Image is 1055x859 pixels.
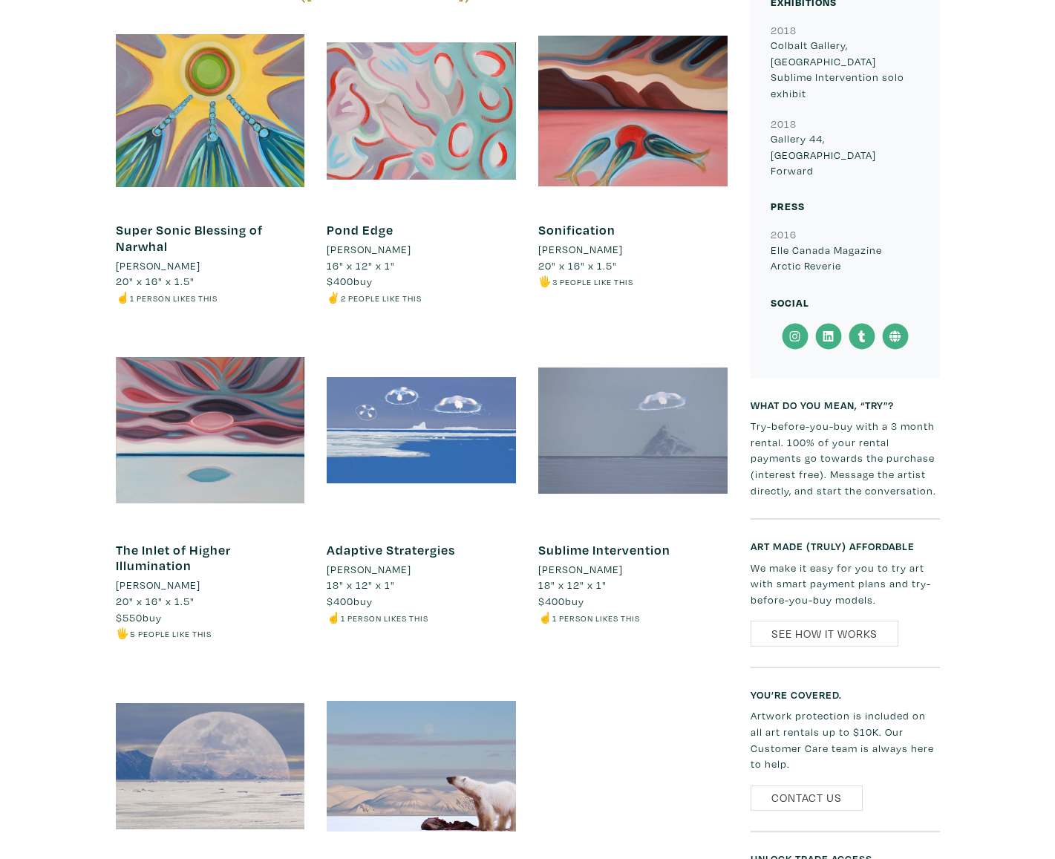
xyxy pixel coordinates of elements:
[327,258,395,272] span: 16" x 12" x 1"
[771,131,920,179] p: Gallery 44, [GEOGRAPHIC_DATA] Forward
[751,708,940,771] p: Artwork protection is included on all art rentals up to $10K. Our Customer Care team is always he...
[552,276,633,287] small: 3 people like this
[327,221,393,238] a: Pond Edge
[116,541,231,575] a: The Inlet of Higher Illumination
[771,227,797,241] small: 2016
[327,610,516,626] li: ☝️
[771,23,797,37] small: 2018
[116,594,195,608] span: 20" x 16" x 1.5"
[327,594,373,608] span: buy
[538,541,670,558] a: Sublime Intervention
[751,540,940,552] h6: Art made (truly) affordable
[116,258,305,274] a: [PERSON_NAME]
[751,560,940,608] p: We make it easy for you to try art with smart payment plans and try-before-you-buy models.
[771,242,920,274] p: Elle Canada Magazine Arctic Reverie
[341,293,422,304] small: 2 people like this
[116,610,143,624] span: $550
[751,688,940,701] h6: You’re covered.
[116,221,263,255] a: Super Sonic Blessing of Narwhal
[130,293,218,304] small: 1 person likes this
[538,594,584,608] span: buy
[538,221,615,238] a: Sonification
[538,561,623,578] li: [PERSON_NAME]
[116,577,305,593] a: [PERSON_NAME]
[341,613,428,624] small: 1 person likes this
[116,625,305,641] li: 🖐️
[538,594,565,608] span: $400
[771,295,809,310] small: Social
[751,621,898,647] a: See How It Works
[116,610,162,624] span: buy
[116,258,200,274] li: [PERSON_NAME]
[327,241,516,258] a: [PERSON_NAME]
[327,561,516,578] a: [PERSON_NAME]
[751,399,940,411] h6: What do you mean, “try”?
[327,594,353,608] span: $400
[771,37,920,101] p: Colbalt Gallery, [GEOGRAPHIC_DATA] Sublime Intervention solo exhibit
[538,561,728,578] a: [PERSON_NAME]
[130,628,212,639] small: 5 people like this
[771,199,805,213] small: Press
[751,418,940,498] p: Try-before-you-buy with a 3 month rental. 100% of your rental payments go towards the purchase (i...
[538,258,617,272] span: 20" x 16" x 1.5"
[327,274,353,288] span: $400
[327,274,373,288] span: buy
[327,541,455,558] a: Adaptive Stratergies
[552,613,640,624] small: 1 person likes this
[538,578,607,592] span: 18" x 12" x 1"
[751,785,863,811] a: Contact Us
[327,290,516,306] li: ✌️
[771,117,797,131] small: 2018
[538,610,728,626] li: ☝️
[327,578,395,592] span: 18" x 12" x 1"
[116,290,305,306] li: ☝️
[538,273,728,290] li: 🖐️
[327,241,411,258] li: [PERSON_NAME]
[116,577,200,593] li: [PERSON_NAME]
[116,274,195,288] span: 20" x 16" x 1.5"
[538,241,623,258] li: [PERSON_NAME]
[538,241,728,258] a: [PERSON_NAME]
[327,561,411,578] li: [PERSON_NAME]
